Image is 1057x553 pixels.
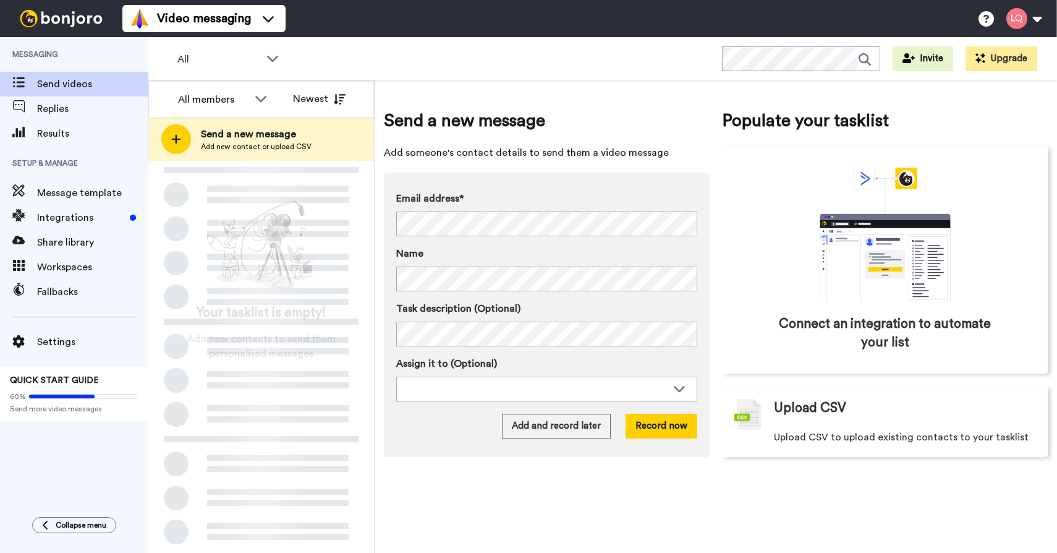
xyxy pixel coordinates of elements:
[37,77,148,92] span: Send videos
[384,108,710,133] span: Send a new message
[774,430,1029,445] span: Upload CSV to upload existing contacts to your tasklist
[201,142,312,152] span: Add new contact or upload CSV
[502,414,611,439] button: Add and record later
[56,520,106,530] span: Collapse menu
[284,87,355,111] button: Newest
[167,332,355,361] span: Add new contacts to send them personalised messages
[37,126,148,141] span: Results
[157,10,251,27] span: Video messaging
[32,517,116,533] button: Collapse menu
[384,145,710,160] span: Add someone's contact details to send them a video message
[37,335,148,349] span: Settings
[396,301,697,316] label: Task description (Optional)
[178,92,248,107] div: All members
[734,399,762,430] img: csv-grey.png
[722,108,1048,133] span: Populate your tasklist
[37,285,148,299] span: Fallbacks
[396,246,423,261] span: Name
[893,46,953,71] button: Invite
[130,9,150,28] img: vm-color.svg
[10,404,138,414] span: Send more video messages
[177,52,260,67] span: All
[396,356,697,371] label: Assign it to (Optional)
[37,235,148,250] span: Share library
[626,414,697,439] button: Record now
[775,315,995,352] span: Connect an integration to automate your list
[37,260,148,275] span: Workspaces
[37,186,148,200] span: Message template
[774,399,846,418] span: Upload CSV
[197,304,326,322] span: Your tasklist is empty!
[37,210,125,225] span: Integrations
[792,168,978,302] div: animation
[15,10,108,27] img: bj-logo-header-white.svg
[966,46,1037,71] button: Upgrade
[10,392,26,401] span: 60%
[37,101,148,116] span: Replies
[201,127,312,142] span: Send a new message
[10,376,99,385] span: QUICK START GUIDE
[200,195,323,294] img: ready-set-action.png
[396,191,697,206] label: Email address*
